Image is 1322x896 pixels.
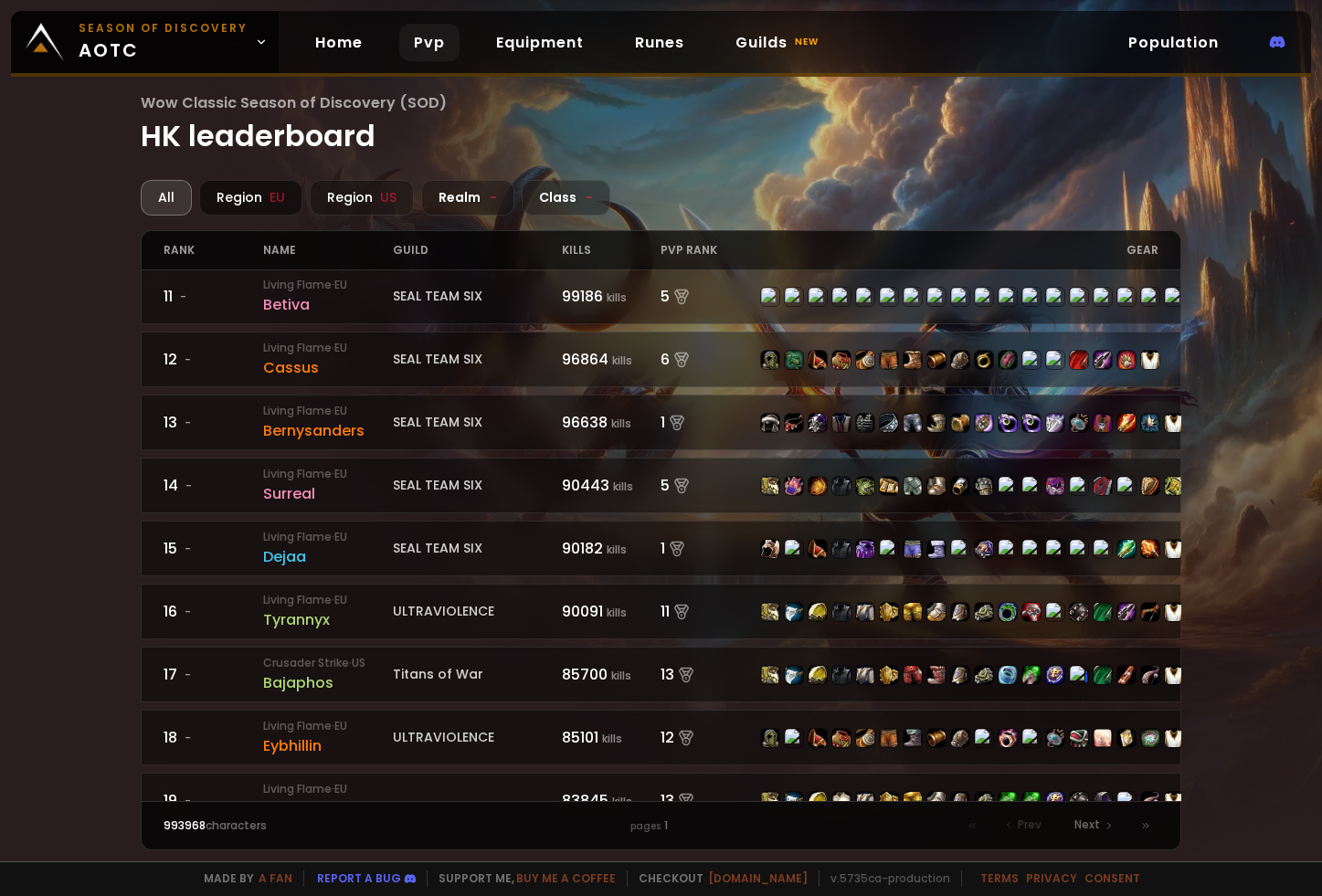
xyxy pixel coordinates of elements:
img: item-5976 [1141,351,1159,369]
img: item-234814 [785,351,803,369]
img: item-231691 [880,351,898,369]
img: item-236194 [809,414,827,432]
img: item-231603 [856,540,874,558]
a: 14-Living Flame·EUSurrealSEAL TEAM SIX90443 kills5 item-231640item-231328item-231192item-3427item... [141,458,1180,513]
img: item-231576 [809,603,827,621]
img: item-236199 [927,414,946,432]
div: 13 [164,411,263,434]
img: item-235473 [1141,477,1159,495]
img: item-232391 [1117,351,1136,369]
div: Dejaa [263,545,392,568]
img: item-231701 [761,729,779,747]
img: item-230734 [999,792,1017,810]
img: item-226533 [761,666,779,684]
div: Bernysanders [263,419,392,442]
small: kills [602,731,622,746]
a: a fan [259,870,292,886]
a: Home [301,24,377,61]
img: item-19506 [1165,603,1183,621]
div: 12 [661,726,760,749]
img: item-227284 [1022,792,1041,810]
img: item-5976 [1165,414,1183,432]
div: Eybhillin [263,734,392,757]
a: Privacy [1026,870,1077,886]
a: Season of Discoveryaotc [11,11,279,73]
img: item-231576 [809,792,827,810]
img: item-233740 [1070,729,1088,747]
a: Population [1114,24,1233,61]
img: item-233600 [999,351,1017,369]
img: item-231693 [809,351,827,369]
img: item-232120 [880,603,898,621]
span: - [185,478,192,494]
img: item-236193 [880,414,898,432]
div: 90443 [562,474,661,497]
a: 15-Living Flame·EUDejaaSEAL TEAM SIX90182 kills1 item-231604item-233731item-231602item-221316item... [141,521,1180,576]
img: item-228334 [1141,792,1159,810]
small: new [791,31,822,53]
img: item-230929 [999,603,1017,621]
img: item-226527 [809,666,827,684]
div: 13 [661,663,760,686]
a: [DOMAIN_NAME] [708,870,808,886]
span: v. 5735ca - production [819,870,950,887]
a: 11-Living Flame·EUBetivaSEAL TEAM SIX99186 kills5 item-233398item-233587item-231651item-3427item-... [141,269,1180,324]
img: item-231328 [785,477,803,495]
div: kills [562,231,661,269]
img: item-228334 [1141,666,1159,684]
img: item-233734 [1022,603,1041,621]
small: Living Flame · EU [263,592,392,608]
img: item-236284 [1117,414,1136,432]
img: item-231331 [951,477,969,495]
img: item-226532 [904,666,922,684]
a: 17-Crusader Strike·USBajaphosTitans of War85700 kills13 item-226533item-228685item-226527item-221... [141,647,1180,702]
div: All [141,180,192,216]
img: item-231602 [809,540,827,558]
div: 85700 [562,663,661,686]
img: item-228687 [1022,414,1041,432]
img: item-234570 [1117,603,1136,621]
div: 15 [164,537,263,560]
div: ULTRAVIOLENCE [393,728,562,747]
small: kills [613,479,633,494]
img: item-234571 [1117,540,1136,558]
span: Made by [193,870,292,887]
img: item-228290 [1094,666,1112,684]
img: item-236725 [951,414,969,432]
div: 1 [661,537,760,560]
small: kills [612,794,632,809]
small: Living Flame · EU [263,277,392,293]
img: item-19325 [999,666,1017,684]
span: Support me, [427,870,616,887]
div: name [263,231,392,269]
span: - [185,541,191,557]
img: item-234590 [1117,729,1136,747]
a: 19-Living Flame·EUTeoshot83845 kills13 item-231580item-228685item-231576item-148item-231581item-2... [141,773,1180,828]
img: item-233737 [1070,351,1088,369]
img: item-231604 [761,540,779,558]
div: SEAL TEAM SIX [393,287,562,306]
a: Report a bug [317,870,401,886]
small: kills [607,605,627,620]
img: item-231606 [927,540,946,558]
div: 19 [164,789,263,812]
img: item-231261 [927,351,946,369]
div: 14 [164,474,263,497]
img: item-19950 [1046,729,1064,747]
img: item-236327 [1094,414,1112,432]
span: aotc [79,20,248,64]
img: item-231580 [761,792,779,810]
div: Class [522,180,610,216]
span: - [586,188,593,207]
div: 96864 [562,348,661,371]
img: item-12846 [1046,414,1064,432]
img: item-231577 [904,792,922,810]
img: item-231609 [975,540,993,558]
small: Living Flame · EU [263,466,392,482]
div: SEAL TEAM SIX [393,413,562,432]
img: item-236195 [904,414,922,432]
img: item-228289 [785,414,803,432]
a: Pvp [399,24,460,61]
span: - [490,188,497,207]
small: kills [611,668,631,683]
